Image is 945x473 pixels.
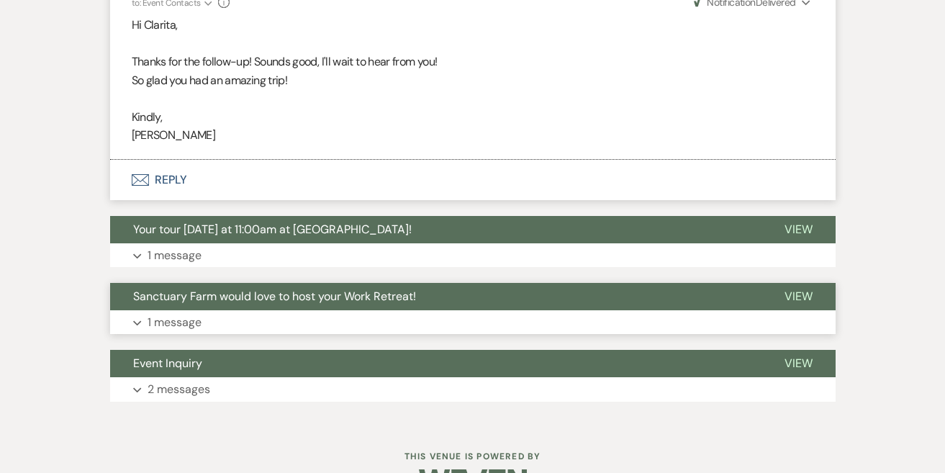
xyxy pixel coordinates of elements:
span: View [785,289,813,304]
button: 1 message [110,243,836,268]
p: 1 message [148,246,202,265]
button: View [761,216,836,243]
span: Sanctuary Farm would love to host your Work Retreat! [133,289,416,304]
button: Event Inquiry [110,350,761,377]
button: Your tour [DATE] at 11:00am at [GEOGRAPHIC_DATA]! [110,216,761,243]
span: View [785,222,813,237]
span: View [785,356,813,371]
p: Kindly, [132,108,814,127]
p: Hi Clarita, [132,16,814,35]
p: Thanks for the follow-up! Sounds good, I'll wait to hear from you! [132,53,814,71]
p: 2 messages [148,380,210,399]
p: So glad you had an amazing trip! [132,71,814,90]
button: Sanctuary Farm would love to host your Work Retreat! [110,283,761,310]
button: 1 message [110,310,836,335]
p: [PERSON_NAME] [132,126,814,145]
span: Your tour [DATE] at 11:00am at [GEOGRAPHIC_DATA]! [133,222,412,237]
button: View [761,350,836,377]
span: Event Inquiry [133,356,202,371]
button: Reply [110,160,836,200]
button: View [761,283,836,310]
p: 1 message [148,313,202,332]
button: 2 messages [110,377,836,402]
